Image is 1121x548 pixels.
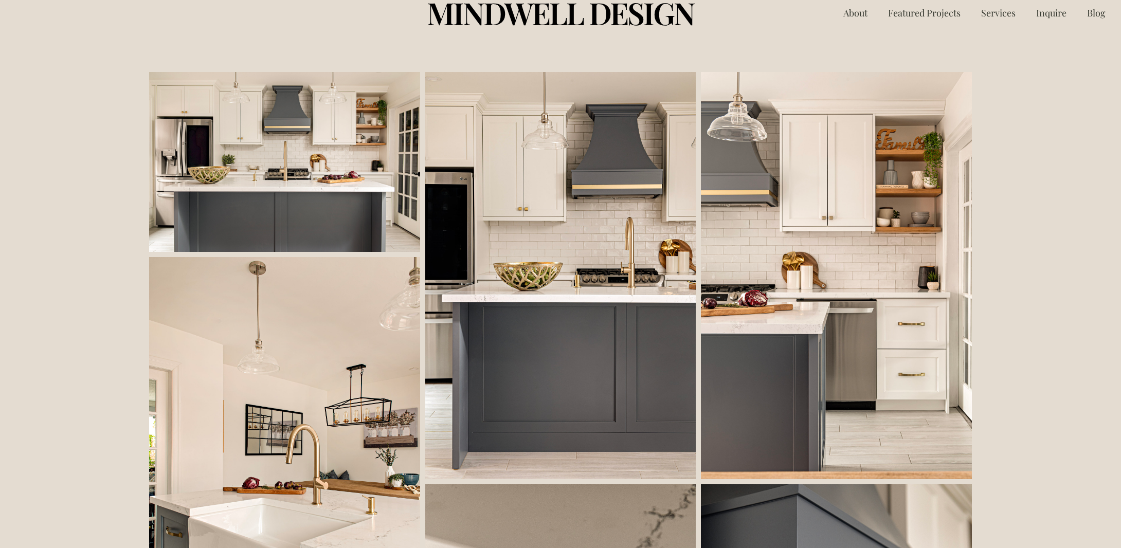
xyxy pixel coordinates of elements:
[888,7,961,19] span: Featured Projects
[1036,7,1066,19] span: Inquire
[701,72,972,479] a: 03 – Williamsburg – Mindwell Design – Gabrielle Kozhukh-Joo
[1087,7,1106,19] span: Blog
[981,7,1016,19] span: Services
[843,7,867,19] span: About
[425,72,696,479] a: 02 – Williamsburg – Mindwell Design – Gabrielle Kozhukh-Joo
[149,72,420,252] a: 01 – Williamsburg – Mindwell Design – Gabrielle Kozhukh-Joo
